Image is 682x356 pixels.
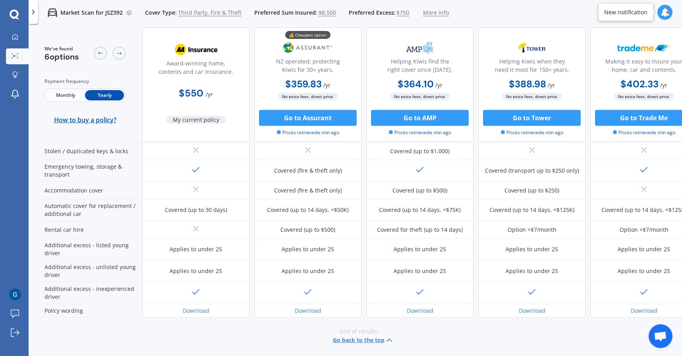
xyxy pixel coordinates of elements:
b: $402.33 [620,78,659,90]
div: Applies to under 25 [394,245,446,253]
div: Covered (up to 30 days) [165,206,227,214]
div: Covered (up to 14 days, <$75K) [379,206,461,214]
div: Payment frequency [44,77,126,85]
span: / yr [323,81,330,89]
span: No extra fees, direct price. [614,93,674,100]
span: $750 [396,9,409,17]
div: Helping Kiwis when they need it most for 150+ years. [485,57,579,77]
div: Option <$7/month [508,226,556,234]
img: AMP.webp [394,38,446,58]
button: Go to AMP [371,110,469,126]
div: Applies to under 25 [506,267,558,275]
span: / yr [206,90,213,98]
div: 💰 Cheapest option [285,31,330,39]
div: Covered for theft (up to 14 days) [377,226,463,234]
b: $364.10 [398,78,434,90]
span: Prices retrieved a min ago [389,129,451,136]
img: ACg8ocJuBPo3EXFdTTDz1g0VoEC-v8k_Vx9hKoAvXiJErmZkwxGdhw=s96-c [9,289,21,300]
div: Applies to under 25 [394,267,446,275]
img: AA.webp [170,40,222,60]
div: Covered (up to 14 days, <$125K) [489,206,574,214]
img: Assurant.png [282,38,334,58]
div: Applies to under 25 [618,267,670,275]
img: car.f15378c7a67c060ca3f3.svg [48,8,57,17]
button: Go back to the top [333,335,394,345]
div: Policy wording [35,304,142,318]
div: Accommodation cover [35,182,142,199]
div: New notification [604,8,647,16]
div: Option <$7/month [620,226,668,234]
span: / yr [548,81,555,89]
img: Trademe.webp [618,38,670,58]
div: Additional excess - listed young driver [35,239,142,260]
span: / yr [660,81,667,89]
span: Prices retrieved a min ago [613,129,675,136]
span: $8,500 [319,9,336,17]
b: $359.83 [285,78,322,90]
span: Prices retrieved a min ago [501,129,563,136]
div: Covered (up to 14 days, <$50K) [267,206,349,214]
div: Stolen / duplicated keys & locks [35,142,142,160]
div: Helping Kiwis find the right cover since [DATE]. [373,57,467,77]
a: Download [631,307,657,314]
div: Open chat [649,324,672,348]
div: Applies to under 25 [618,245,670,253]
div: Rental car hire [35,221,142,239]
span: -End of results- [338,327,379,335]
div: Applies to under 25 [282,245,334,253]
a: Download [295,307,321,314]
span: Preferred Sum Insured: [254,9,317,17]
span: No extra fees, direct price. [278,93,338,100]
div: Covered (up to $500) [280,226,335,234]
span: Monthly [46,90,85,100]
div: Automatic cover for replacement / additional car [35,199,142,221]
div: Applies to under 25 [170,245,222,253]
div: Award-winning home, contents and car insurance. [149,59,243,79]
div: Additional excess - inexperienced driver [35,282,142,304]
a: Download [407,307,433,314]
div: Covered (fire & theft only) [274,167,342,175]
span: Third Party, Fire & Theft [178,9,242,17]
span: We've found [44,45,79,52]
span: 6 options [44,52,79,62]
a: Download [183,307,209,314]
p: Market Scan for JSZ392 [60,9,123,17]
span: Cover Type: [145,9,177,17]
span: / yr [435,81,442,89]
div: Additional excess - unlisted young driver [35,260,142,282]
span: Preferred Excess: [349,9,396,17]
span: How to buy a policy? [54,116,116,124]
div: Applies to under 25 [506,245,558,253]
span: No extra fees, direct price. [390,93,450,100]
img: Tower.webp [506,38,558,58]
div: Covered (up to $250) [504,187,559,194]
span: My current policy [166,116,226,124]
b: $550 [179,87,203,99]
button: Go to Tower [483,110,581,126]
div: Applies to under 25 [282,267,334,275]
span: More info [423,9,449,17]
b: $388.98 [509,78,546,90]
div: NZ operated; protecting Kiwis for 30+ years. [261,57,355,77]
div: Covered (fire & theft only) [274,187,342,194]
div: Covered (up to $500) [392,187,447,194]
span: Yearly [85,90,124,100]
div: Covered (up to $1,000) [390,147,450,155]
div: Emergency towing, storage & transport [35,160,142,182]
div: Covered (transport up to $250 only) [485,167,579,175]
span: No extra fees, direct price. [502,93,562,100]
button: Go to Assurant [259,110,357,126]
span: Prices retrieved a min ago [277,129,339,136]
div: Applies to under 25 [170,267,222,275]
a: Download [519,307,545,314]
